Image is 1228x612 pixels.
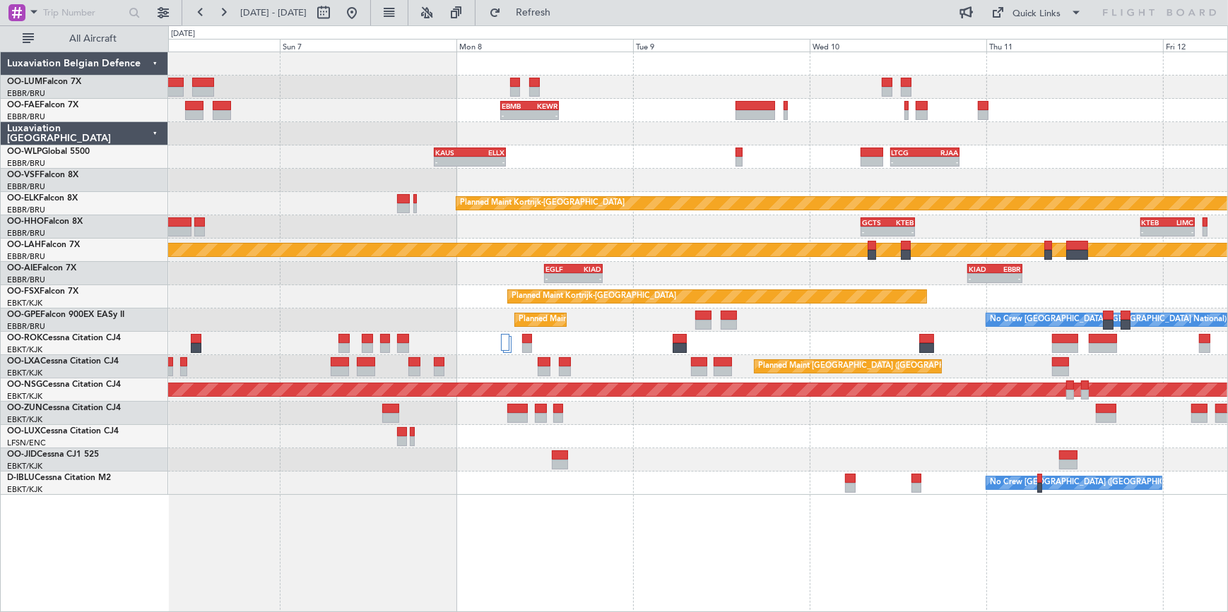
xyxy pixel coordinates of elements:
div: No Crew [GEOGRAPHIC_DATA] ([GEOGRAPHIC_DATA] National) [990,309,1227,330]
div: Planned Maint Kortrijk-[GEOGRAPHIC_DATA] [512,286,676,307]
a: EBKT/KJK [7,298,42,308]
div: ELLX [470,148,504,157]
span: OO-FAE [7,101,40,109]
div: KIAD [969,265,995,273]
div: - [925,157,958,166]
span: OO-GPE [7,311,40,319]
div: - [887,227,913,236]
a: OO-VSFFalcon 8X [7,171,78,179]
a: D-IBLUCessna Citation M2 [7,474,111,482]
button: Refresh [483,1,567,24]
a: EBBR/BRU [7,228,45,239]
a: OO-FSXFalcon 7X [7,287,78,296]
a: EBKT/KJK [7,368,42,378]
a: EBBR/BRU [7,88,45,99]
div: - [470,157,504,166]
div: Planned Maint [GEOGRAPHIC_DATA] ([GEOGRAPHIC_DATA] National) [758,356,1014,377]
a: OO-LAHFalcon 7X [7,241,80,249]
div: Sun 7 [280,39,456,52]
div: EBMB [502,102,530,110]
a: OO-FAEFalcon 7X [7,101,78,109]
a: EBBR/BRU [7,205,45,215]
span: OO-ELK [7,194,39,203]
div: Wed 10 [810,39,986,52]
div: - [1142,227,1168,236]
a: EBBR/BRU [7,158,45,169]
a: EBKT/KJK [7,344,42,355]
a: OO-LXACessna Citation CJ4 [7,357,119,366]
a: EBBR/BRU [7,251,45,262]
div: KTEB [887,218,913,227]
div: - [862,227,887,236]
a: EBBR/BRU [7,321,45,332]
a: OO-NSGCessna Citation CJ4 [7,380,121,389]
div: - [995,274,1021,282]
div: - [502,111,530,119]
div: - [545,274,573,282]
span: OO-NSG [7,380,42,389]
div: Quick Links [1013,7,1061,21]
div: KEWR [529,102,557,110]
span: OO-JID [7,450,37,459]
a: EBKT/KJK [7,414,42,425]
span: OO-ROK [7,334,42,342]
a: LFSN/ENC [7,438,46,448]
div: - [435,157,470,166]
a: EBBR/BRU [7,275,45,285]
div: Mon 8 [456,39,633,52]
div: - [1167,227,1193,236]
div: Tue 9 [633,39,810,52]
span: All Aircraft [37,34,149,44]
span: Refresh [504,8,563,18]
div: RJAA [925,148,958,157]
div: KTEB [1142,218,1168,227]
a: OO-LUXCessna Citation CJ4 [7,427,119,436]
span: OO-LUM [7,78,42,86]
div: Planned Maint [GEOGRAPHIC_DATA] ([GEOGRAPHIC_DATA] National) [519,309,774,330]
span: OO-LXA [7,357,40,366]
span: OO-LAH [7,241,41,249]
div: No Crew [GEOGRAPHIC_DATA] ([GEOGRAPHIC_DATA] National) [990,472,1227,493]
a: OO-GPEFalcon 900EX EASy II [7,311,124,319]
a: OO-ZUNCessna Citation CJ4 [7,404,121,412]
a: EBKT/KJK [7,391,42,402]
a: OO-HHOFalcon 8X [7,217,83,226]
a: OO-AIEFalcon 7X [7,264,76,272]
div: EGLF [545,265,573,273]
div: Planned Maint Kortrijk-[GEOGRAPHIC_DATA] [460,193,625,214]
div: Sat 6 [103,39,280,52]
span: OO-HHO [7,217,44,226]
span: OO-WLP [7,148,42,156]
div: - [529,111,557,119]
div: GCTS [862,218,887,227]
a: EBKT/KJK [7,461,42,472]
a: OO-ELKFalcon 8X [7,194,78,203]
div: Thu 11 [986,39,1163,52]
a: OO-JIDCessna CJ1 525 [7,450,99,459]
div: EBBR [995,265,1021,273]
div: - [969,274,995,282]
a: EBBR/BRU [7,112,45,122]
button: Quick Links [985,1,1090,24]
div: - [892,157,925,166]
span: D-IBLU [7,474,35,482]
a: EBKT/KJK [7,484,42,495]
a: OO-WLPGlobal 5500 [7,148,90,156]
a: EBBR/BRU [7,181,45,192]
div: [DATE] [171,28,195,40]
button: All Aircraft [16,28,153,50]
span: OO-FSX [7,287,40,296]
div: KIAD [574,265,601,273]
div: KAUS [435,148,470,157]
div: LTCG [892,148,925,157]
a: OO-ROKCessna Citation CJ4 [7,334,121,342]
span: OO-LUX [7,427,40,436]
div: LIMC [1167,218,1193,227]
span: OO-ZUN [7,404,42,412]
span: OO-VSF [7,171,40,179]
div: - [574,274,601,282]
input: Trip Number [43,2,124,23]
span: [DATE] - [DATE] [240,6,307,19]
a: OO-LUMFalcon 7X [7,78,81,86]
span: OO-AIE [7,264,37,272]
